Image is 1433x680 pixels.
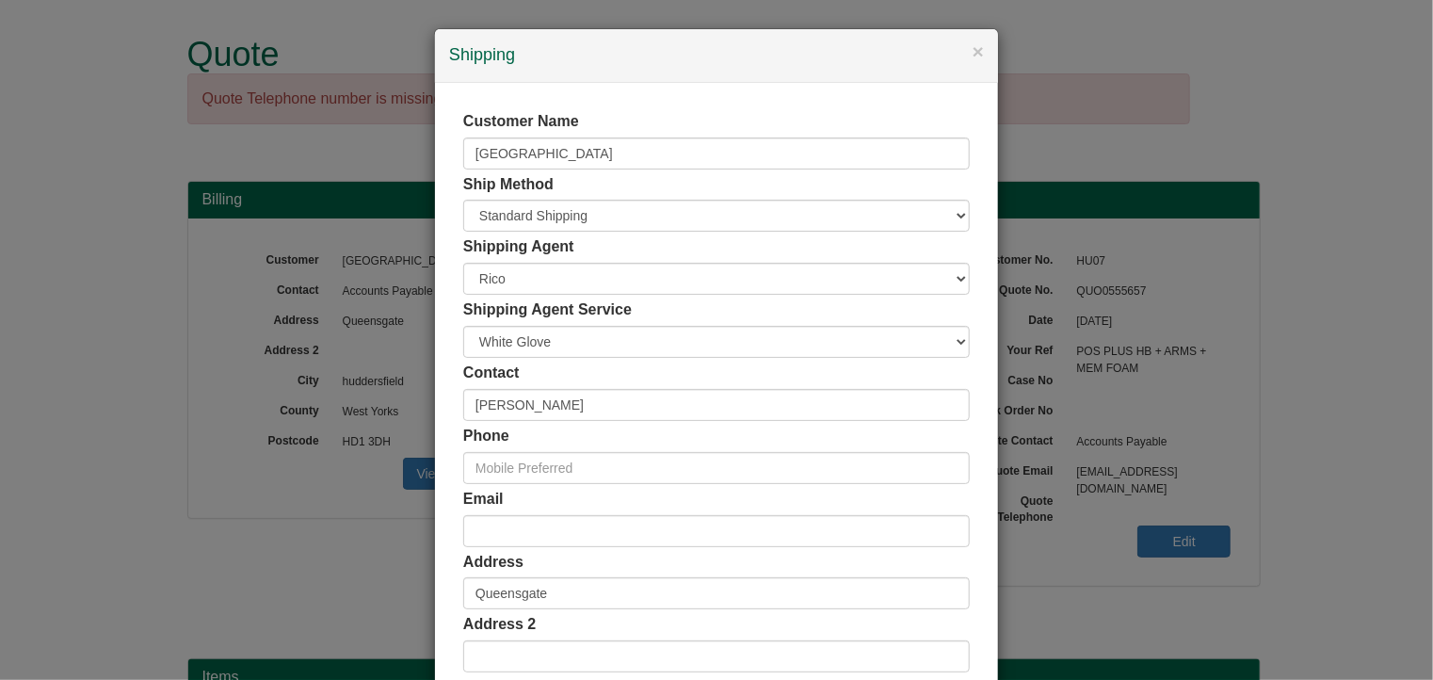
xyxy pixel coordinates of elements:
label: Shipping Agent [463,236,574,258]
label: Shipping Agent Service [463,300,632,321]
button: × [973,41,984,61]
label: Ship Method [463,174,554,196]
label: Address 2 [463,614,536,636]
label: Address [463,552,523,574]
h4: Shipping [449,43,984,68]
input: Mobile Preferred [463,452,970,484]
label: Phone [463,426,509,447]
label: Contact [463,363,520,384]
label: Email [463,489,504,510]
label: Customer Name [463,111,579,133]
